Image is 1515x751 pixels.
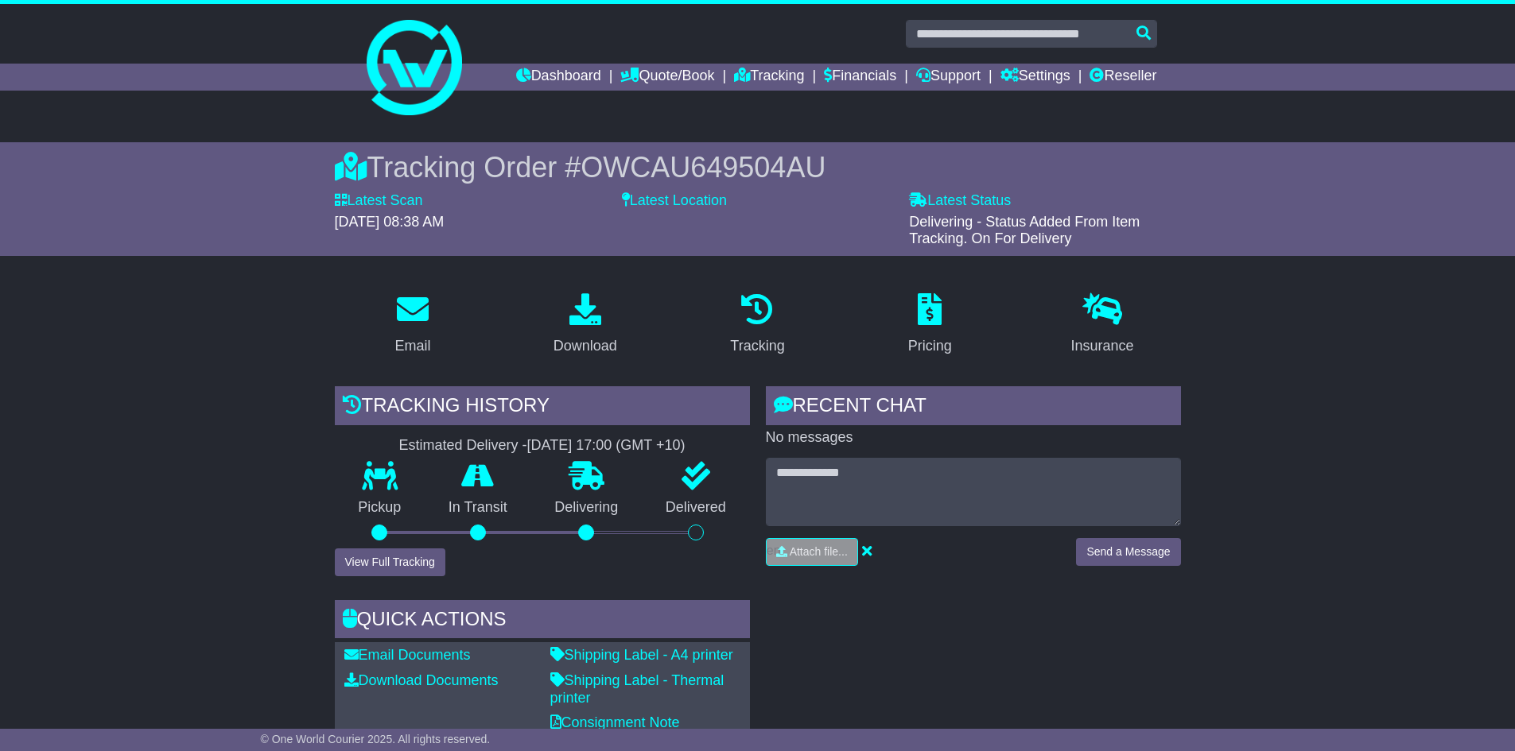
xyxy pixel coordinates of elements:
[335,214,445,230] span: [DATE] 08:38 AM
[622,192,727,210] label: Latest Location
[620,64,714,91] a: Quote/Book
[335,548,445,576] button: View Full Tracking
[394,335,430,357] div: Email
[425,499,531,517] p: In Transit
[335,437,750,455] div: Estimated Delivery -
[335,499,425,517] p: Pickup
[642,499,750,517] p: Delivered
[554,335,617,357] div: Download
[344,647,471,663] a: Email Documents
[344,672,499,688] a: Download Documents
[335,150,1181,184] div: Tracking Order #
[531,499,643,517] p: Delivering
[384,288,441,362] a: Email
[335,386,750,429] div: Tracking history
[1061,288,1144,362] a: Insurance
[516,64,601,91] a: Dashboard
[581,151,825,184] span: OWCAU649504AU
[527,437,686,455] div: [DATE] 17:00 (GMT +10)
[824,64,896,91] a: Financials
[766,429,1181,447] p: No messages
[909,192,1011,210] label: Latest Status
[734,64,804,91] a: Tracking
[1000,64,1070,91] a: Settings
[335,192,423,210] label: Latest Scan
[720,288,794,362] a: Tracking
[1076,538,1180,566] button: Send a Message
[916,64,981,91] a: Support
[335,600,750,643] div: Quick Actions
[1090,64,1156,91] a: Reseller
[1071,335,1134,357] div: Insurance
[550,672,724,706] a: Shipping Label - Thermal printer
[550,714,680,730] a: Consignment Note
[909,214,1140,247] span: Delivering - Status Added From Item Tracking. On For Delivery
[543,288,627,362] a: Download
[730,335,784,357] div: Tracking
[908,335,952,357] div: Pricing
[898,288,962,362] a: Pricing
[261,733,491,745] span: © One World Courier 2025. All rights reserved.
[766,386,1181,429] div: RECENT CHAT
[550,647,733,663] a: Shipping Label - A4 printer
